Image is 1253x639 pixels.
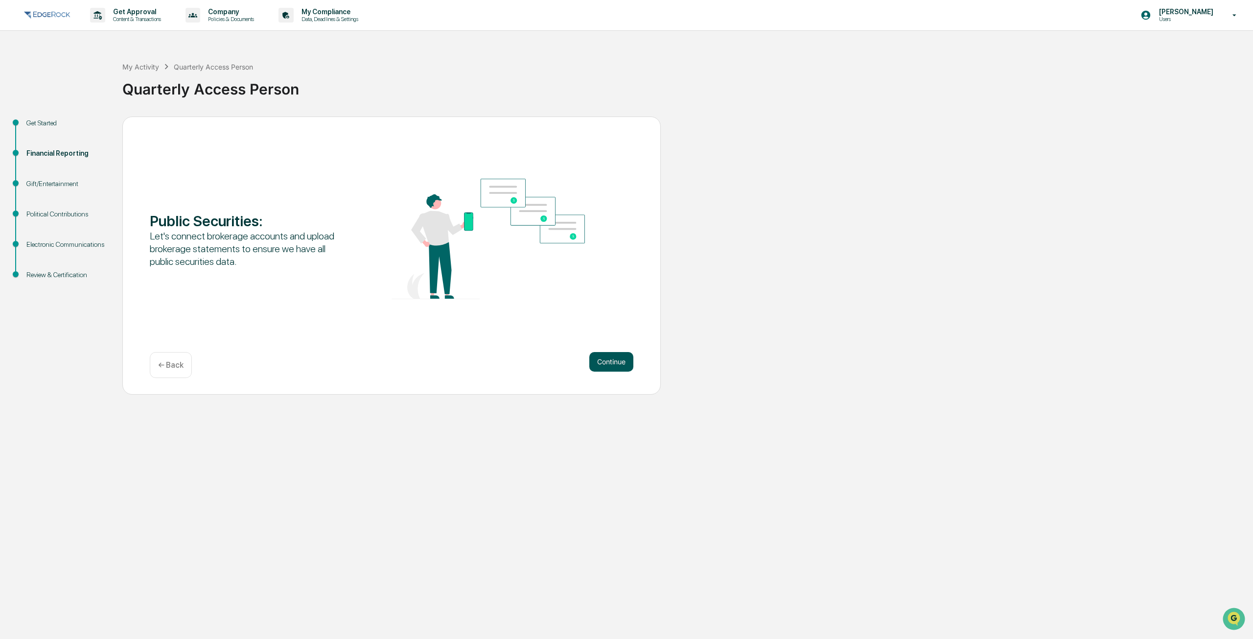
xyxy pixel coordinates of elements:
p: My Compliance [294,8,363,16]
img: 1746055101610-c473b297-6a78-478c-a979-82029cc54cd1 [10,74,27,92]
p: Get Approval [105,8,166,16]
p: Company [200,8,259,16]
div: Public Securities : [150,212,343,230]
div: We're available if you need us! [33,84,124,92]
a: 🔎Data Lookup [6,138,66,155]
div: Financial Reporting [26,148,107,159]
div: 🔎 [10,142,18,150]
p: [PERSON_NAME] [1151,8,1218,16]
button: Start new chat [166,77,178,89]
div: My Activity [122,63,159,71]
div: 🖐️ [10,124,18,132]
p: Content & Transactions [105,16,166,23]
a: 🖐️Preclearance [6,119,67,137]
p: Policies & Documents [200,16,259,23]
p: Users [1151,16,1218,23]
div: Electronic Communications [26,239,107,250]
div: Quarterly Access Person [174,63,253,71]
p: Data, Deadlines & Settings [294,16,363,23]
div: Political Contributions [26,209,107,219]
iframe: Open customer support [1222,607,1248,633]
button: Continue [589,352,633,372]
a: Powered byPylon [69,165,118,173]
span: Data Lookup [20,142,62,151]
div: Review & Certification [26,270,107,280]
img: logo [23,9,70,21]
a: 🗄️Attestations [67,119,125,137]
p: How can we help? [10,20,178,36]
span: Preclearance [20,123,63,133]
span: Pylon [97,166,118,173]
span: Attestations [81,123,121,133]
div: Start new chat [33,74,161,84]
img: Public Securities [392,179,585,299]
div: Let's connect brokerage accounts and upload brokerage statements to ensure we have all public sec... [150,230,343,268]
div: Get Started [26,118,107,128]
p: ← Back [158,360,184,370]
div: Gift/Entertainment [26,179,107,189]
div: Quarterly Access Person [122,72,1248,98]
div: 🗄️ [71,124,79,132]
